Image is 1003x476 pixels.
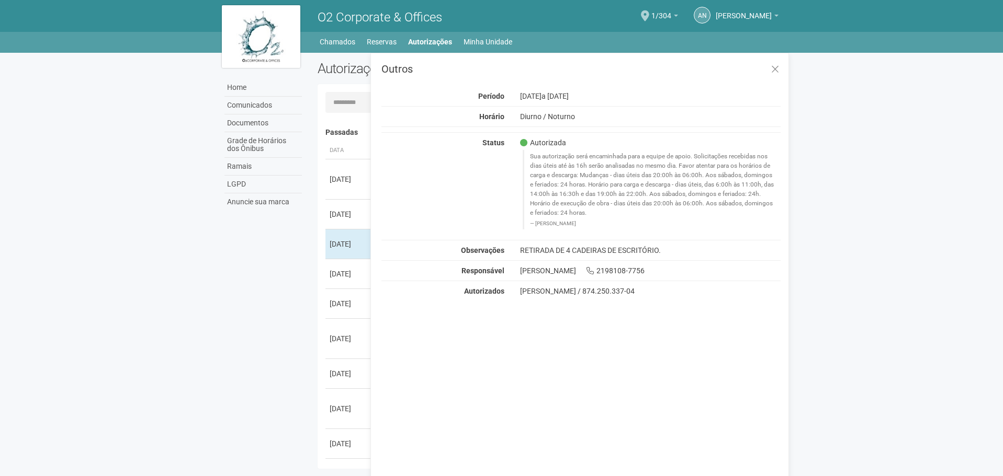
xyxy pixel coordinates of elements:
[716,2,772,20] span: Aline Nascimento
[222,5,300,68] img: logo.jpg
[224,158,302,176] a: Ramais
[530,220,775,227] footer: [PERSON_NAME]
[542,92,569,100] span: a [DATE]
[318,61,542,76] h2: Autorizações
[224,97,302,114] a: Comunicados
[461,266,504,275] strong: Responsável
[330,438,368,449] div: [DATE]
[716,13,779,21] a: [PERSON_NAME]
[224,193,302,211] a: Anuncie sua marca
[464,287,504,295] strong: Autorizados
[320,34,355,49] a: Chamados
[523,150,781,229] blockquote: Sua autorização será encaminhada para a equipe de apoio. Solicitações recebidas nos dias úteis at...
[512,246,789,255] div: RETIRADA DE 4 CADEIRAS DE ESCRITÓRIO.
[330,209,368,219] div: [DATE]
[330,174,368,184] div: [DATE]
[325,129,774,136] h4: Passadas
[330,368,368,379] div: [DATE]
[381,64,781,74] h3: Outros
[224,132,302,158] a: Grade de Horários dos Ônibus
[318,10,442,25] span: O2 Corporate & Offices
[408,34,452,49] a: Autorizações
[224,114,302,132] a: Documentos
[330,298,368,309] div: [DATE]
[330,269,368,279] div: [DATE]
[330,403,368,414] div: [DATE]
[520,286,781,296] div: [PERSON_NAME] / 874.250.337-04
[330,239,368,249] div: [DATE]
[651,2,671,20] span: 1/304
[694,7,711,24] a: AN
[325,142,373,159] th: Data
[479,112,504,121] strong: Horário
[224,79,302,97] a: Home
[520,138,566,147] span: Autorizada
[224,176,302,193] a: LGPD
[464,34,512,49] a: Minha Unidade
[367,34,397,49] a: Reservas
[512,112,789,121] div: Diurno / Noturno
[478,92,504,100] strong: Período
[461,246,504,254] strong: Observações
[482,138,504,147] strong: Status
[651,13,678,21] a: 1/304
[512,266,789,275] div: [PERSON_NAME] 2198108-7756
[330,333,368,344] div: [DATE]
[512,91,789,101] div: [DATE]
